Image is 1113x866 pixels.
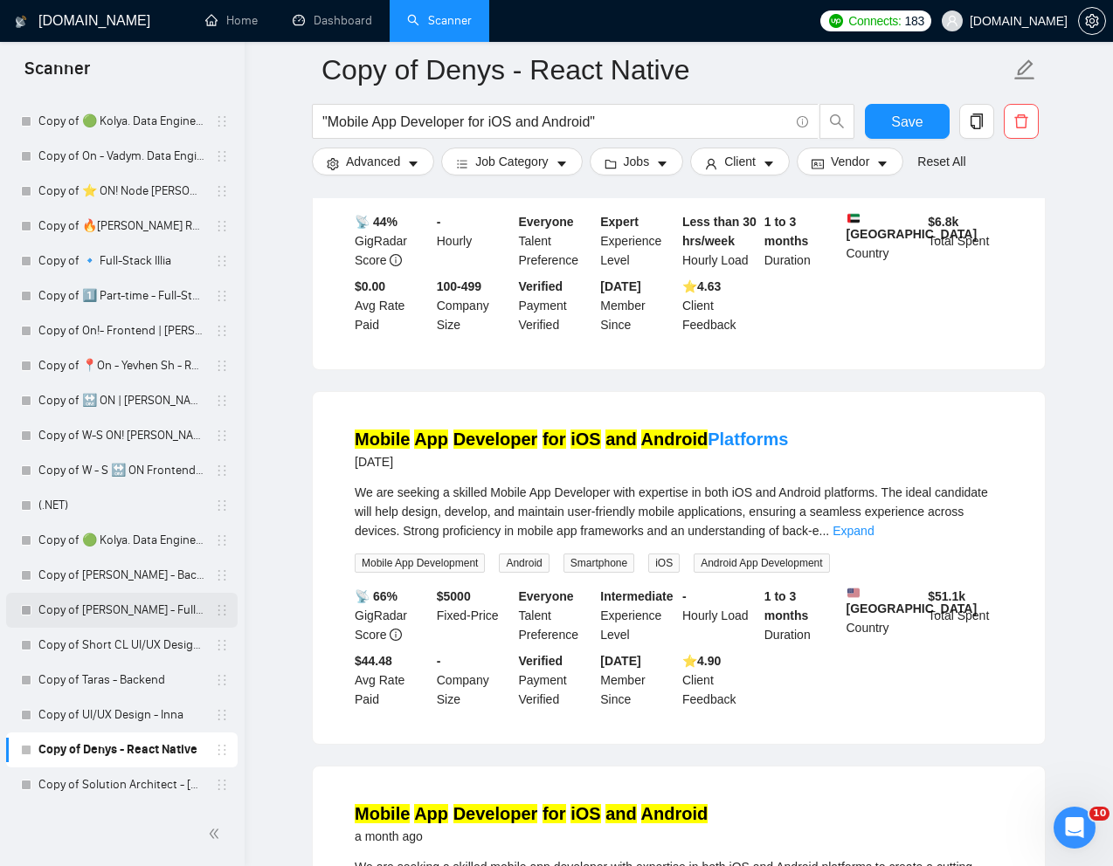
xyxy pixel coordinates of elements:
[355,430,410,449] mark: Mobile
[215,708,229,722] span: holder
[597,587,679,644] div: Experience Level
[321,48,1010,92] input: Scanner name...
[694,553,829,573] span: Android App Development
[215,603,229,617] span: holder
[414,804,448,823] mark: App
[38,139,204,174] a: Copy of On - Vadym. Data Engineer - General
[15,8,27,36] img: logo
[38,663,204,698] a: Copy of Taras - Backend
[38,278,204,313] a: Copy of 1️⃣ Part-time - Full-Stack Vitalii
[437,589,471,603] b: $ 5000
[797,148,903,175] button: idcardVendorcaret-down
[705,157,717,170] span: user
[641,430,709,449] mark: Android
[761,587,843,644] div: Duration
[1079,14,1105,28] span: setting
[641,804,709,823] mark: Android
[38,558,204,593] a: Copy of [PERSON_NAME] - Backend
[764,589,809,622] b: 1 to 3 months
[1078,7,1106,35] button: setting
[833,524,874,538] a: Expand
[519,589,574,603] b: Everyone
[215,498,229,512] span: holder
[437,215,441,229] b: -
[433,277,515,334] div: Company Size
[690,148,790,175] button: userClientcaret-down
[597,212,679,270] div: Experience Level
[414,430,448,449] mark: App
[215,394,229,408] span: holder
[761,212,843,270] div: Duration
[605,804,637,823] mark: and
[1004,104,1039,139] button: delete
[433,651,515,709] div: Company Size
[312,148,434,175] button: settingAdvancedcaret-down
[453,430,538,449] mark: Developer
[215,114,229,128] span: holder
[590,148,684,175] button: folderJobscaret-down
[829,14,843,28] img: upwork-logo.png
[351,651,433,709] div: Avg Rate Paid
[556,157,568,170] span: caret-down
[441,148,582,175] button: barsJob Categorycaret-down
[1054,807,1096,849] iframe: Intercom live chat
[475,152,548,171] span: Job Category
[812,157,824,170] span: idcard
[563,553,634,573] span: Smartphone
[820,113,854,129] span: search
[38,104,204,139] a: Copy of 🟢 Kolya. Data Engineer - General
[515,587,598,644] div: Talent Preference
[848,11,901,31] span: Connects:
[38,348,204,383] a: Copy of 📍On - Yevhen Sh - React General
[597,651,679,709] div: Member Since
[38,732,204,767] a: Copy of Denys - React Native
[327,157,339,170] span: setting
[764,215,809,248] b: 1 to 3 months
[355,483,1003,540] div: We are seeking a skilled Mobile App Developer with expertise in both iOS and Android platforms. T...
[1089,807,1110,821] span: 10
[847,212,860,224] img: 🇦🇪
[960,113,993,129] span: copy
[215,673,229,687] span: holder
[515,651,598,709] div: Payment Verified
[499,553,549,573] span: Android
[597,277,679,334] div: Member Since
[959,104,994,139] button: copy
[819,104,854,139] button: search
[390,629,402,641] span: info-circle
[215,324,229,338] span: holder
[453,804,538,823] mark: Developer
[570,430,600,449] mark: iOS
[355,589,397,603] b: 📡 66%
[600,589,673,603] b: Intermediate
[891,111,923,133] span: Save
[437,654,441,668] b: -
[605,157,617,170] span: folder
[1005,113,1038,129] span: delete
[847,212,978,241] b: [GEOGRAPHIC_DATA]
[515,212,598,270] div: Talent Preference
[928,589,965,603] b: $ 51.1k
[215,568,229,582] span: holder
[917,152,965,171] a: Reset All
[38,523,204,558] a: Copy of 🟢 Kolya. Data Engineer - General
[215,429,229,443] span: holder
[679,587,761,644] div: Hourly Load
[208,825,225,842] span: double-left
[843,212,925,270] div: Country
[355,430,788,449] a: Mobile App Developer for iOS and AndroidPlatforms
[682,279,721,293] b: ⭐️ 4.63
[679,277,761,334] div: Client Feedback
[831,152,869,171] span: Vendor
[346,152,400,171] span: Advanced
[355,553,485,573] span: Mobile App Development
[38,698,204,732] a: Copy of UI/UX Design - Inna
[624,152,650,171] span: Jobs
[351,587,433,644] div: GigRadar Score
[38,488,204,523] a: (.NET)
[38,418,204,453] a: Copy of W-S ON! [PERSON_NAME]/ React Native
[355,804,410,823] mark: Mobile
[215,219,229,233] span: holder
[924,212,1006,270] div: Total Spent
[519,215,574,229] b: Everyone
